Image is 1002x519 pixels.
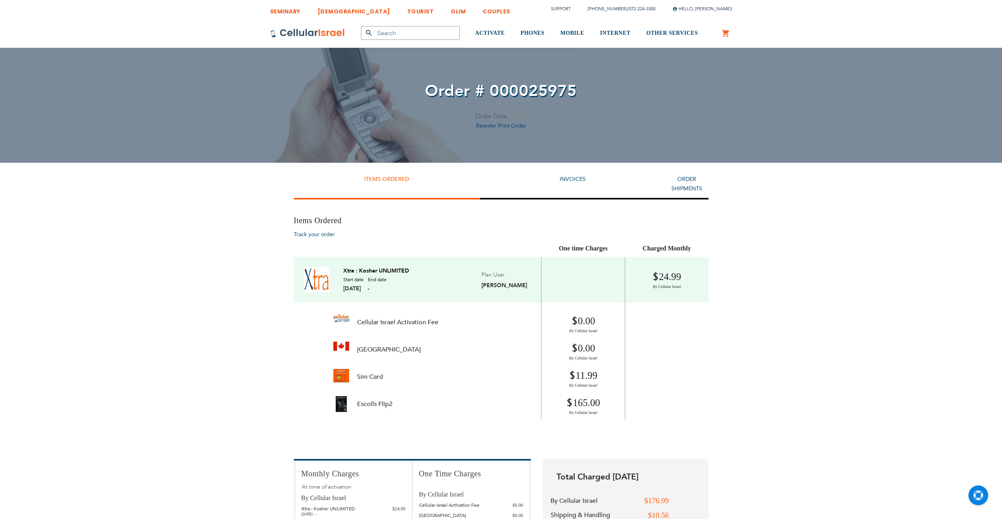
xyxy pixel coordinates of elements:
[333,369,349,382] img: simcardci2.jpg
[407,2,434,17] a: TOURIST
[571,315,578,328] span: $
[646,19,698,48] a: OTHER SERVICES
[270,2,301,17] a: SEMINARY
[451,2,466,17] a: OLIM
[343,285,364,292] span: [DATE]
[560,19,585,48] a: MOBILE
[294,215,709,226] h3: Items Ordered
[357,318,438,326] span: Cellular Israel Activation Fee
[301,512,355,517] div: [DATE] - -
[631,284,702,290] span: By Cellular Israel
[645,496,669,505] span: $176.99
[600,19,630,48] a: INTERNET
[551,467,645,487] th: Total Charged [DATE]
[364,175,409,183] strong: Items Ordered
[301,494,406,502] span: By Cellular Israel
[551,6,571,12] a: Support
[419,512,466,519] div: [GEOGRAPHIC_DATA]
[629,6,656,12] a: 072-224-3300
[368,285,387,292] span: -
[559,245,608,252] span: One time Charges
[541,303,625,338] td: 0.00
[333,314,349,322] img: cellular_israel_12.jpeg
[475,19,505,48] a: ACTIVATE
[294,231,335,238] a: Track your order
[673,6,732,12] span: Hello, [PERSON_NAME]!
[304,267,329,293] img: xtra-logo_7_4_6.jpg
[600,30,630,36] span: INTERNET
[625,257,709,303] td: 24.99
[521,30,545,36] span: PHONES
[476,122,496,130] span: Reorder
[361,26,460,40] input: Search
[588,6,627,12] a: [PHONE_NUMBER]
[301,483,406,491] p: At time of activation
[419,468,523,479] h3: One Time Charges
[270,28,345,38] img: Cellular Israel Logo
[336,396,347,412] img: escolls_flip_2_new_phone_1_.jpg
[419,502,479,508] div: Cellular Israel Activation Fee
[357,400,393,408] span: Escolls Flip2
[547,383,619,388] span: By Cellular Israel
[476,122,498,130] a: Reorder
[510,113,527,120] span: [DATE]
[566,397,573,410] span: $
[560,30,585,36] span: MOBILE
[547,328,619,334] span: By Cellular Israel
[643,245,691,252] span: Charged Monthly
[483,2,510,17] a: COUPLES
[357,373,383,381] span: Sim Card
[513,512,523,519] div: $0.00
[541,365,625,392] td: 11.99
[521,19,545,48] a: PHONES
[481,282,527,289] span: [PERSON_NAME]
[569,369,575,383] span: $
[551,495,645,506] th: By Cellular Israel
[301,468,406,479] h3: Monthly Charges
[547,355,619,361] span: By Cellular Israel
[498,122,526,130] a: Print Order
[343,267,409,275] a: Xtra : Kosher UNLIMITED
[343,276,364,283] span: Start date
[646,30,698,36] span: OTHER SERVICES
[475,30,505,36] span: ACTIVATE
[481,271,505,278] span: Plan User
[541,392,625,419] td: 165.00
[368,276,387,283] span: End date
[333,342,349,351] img: canada_2_.jpg
[652,271,659,284] span: $
[580,3,656,15] li: /
[571,342,578,355] span: $
[357,346,421,354] span: [GEOGRAPHIC_DATA]
[318,2,390,17] a: [DEMOGRAPHIC_DATA]
[474,103,528,110] span: Shipped / Completed
[393,506,406,517] div: $24.99
[425,80,577,102] span: Order # 000025975
[301,506,355,512] div: Xtra : Kosher UNLIMITED
[513,502,523,508] div: $0.00
[547,410,619,416] span: By Cellular Israel
[541,338,625,365] td: 0.00
[671,175,702,193] a: Order Shipments
[419,490,523,499] span: By Cellular Israel
[475,112,508,120] span: Order Date:
[560,175,586,183] a: Invoices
